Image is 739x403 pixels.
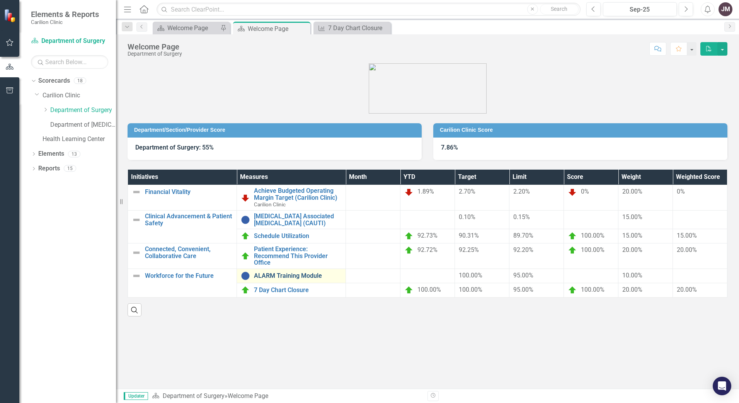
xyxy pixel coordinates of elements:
[513,246,533,253] span: 92.20%
[513,232,533,239] span: 89.70%
[404,286,414,295] img: On Target
[128,269,237,297] td: Double-Click to Edit Right Click for Context Menu
[163,392,225,400] a: Department of Surgery
[145,213,233,226] a: Clinical Advancement & Patient Safety
[328,23,389,33] div: 7 Day Chart Closure
[155,23,218,33] a: Welcome Page
[459,188,475,195] span: 2.70%
[241,286,250,295] img: On Target
[38,77,70,85] a: Scorecards
[417,232,438,239] span: 92.73%
[134,127,418,133] h3: Department/Section/Provider Score
[581,232,604,239] span: 100.00%
[128,51,182,57] div: Department of Surgery
[237,229,346,243] td: Double-Click to Edit Right Click for Context Menu
[241,231,250,241] img: On Target
[132,215,141,224] img: Not Defined
[581,188,589,195] span: 0%
[404,187,414,197] img: Below Plan
[237,211,346,229] td: Double-Click to Edit Right Click for Context Menu
[38,150,64,158] a: Elements
[459,286,482,293] span: 100.00%
[68,151,80,157] div: 13
[417,188,434,195] span: 1.89%
[568,231,577,241] img: On Target
[128,185,237,211] td: Double-Click to Edit Right Click for Context Menu
[581,286,604,293] span: 100.00%
[622,246,642,253] span: 20.00%
[459,213,475,221] span: 0.10%
[64,165,76,172] div: 15
[677,188,685,195] span: 0%
[713,377,731,395] div: Open Intercom Messenger
[228,392,268,400] div: Welcome Page
[513,213,530,221] span: 0.15%
[677,246,697,253] span: 20.00%
[132,271,141,281] img: Not Defined
[513,286,533,293] span: 95.00%
[145,272,233,279] a: Workforce for the Future
[145,246,233,259] a: Connected, Convenient, Collaborative Care
[31,37,108,46] a: Department of Surgery
[606,5,674,14] div: Sep-25
[145,189,233,196] a: Financial Vitality
[237,243,346,269] td: Double-Click to Edit Right Click for Context Menu
[254,233,342,240] a: Schedule Utilization
[50,121,116,129] a: Department of [MEDICAL_DATA]
[237,283,346,297] td: Double-Click to Edit Right Click for Context Menu
[241,252,250,261] img: On Target
[719,2,732,16] button: JM
[254,272,342,279] a: ALARM Training Module
[513,272,533,279] span: 95.00%
[459,232,479,239] span: 90.31%
[38,164,60,173] a: Reports
[254,213,342,226] a: [MEDICAL_DATA] Associated [MEDICAL_DATA] (CAUTI)
[551,6,567,12] span: Search
[74,78,86,84] div: 18
[622,286,642,293] span: 20.00%
[568,187,577,197] img: Below Plan
[241,215,250,224] img: No Information
[31,55,108,69] input: Search Below...
[417,246,438,253] span: 92.72%
[622,232,642,239] span: 15.00%
[459,246,479,253] span: 92.25%
[157,3,581,16] input: Search ClearPoint...
[622,188,642,195] span: 20.00%
[167,23,218,33] div: Welcome Page
[622,272,642,279] span: 10.00%
[254,201,286,207] span: Carilion Clinic
[540,4,579,15] button: Search
[237,185,346,211] td: Double-Click to Edit Right Click for Context Menu
[603,2,677,16] button: Sep-25
[513,188,530,195] span: 2.20%
[241,193,250,202] img: Below Plan
[128,211,237,243] td: Double-Click to Edit Right Click for Context Menu
[4,9,17,22] img: ClearPoint Strategy
[568,286,577,295] img: On Target
[50,106,116,115] a: Department of Surgery
[135,144,214,151] strong: Department of Surgery: 55%
[241,271,250,281] img: No Information
[677,232,697,239] span: 15.00%
[459,272,482,279] span: 100.00%
[622,213,642,221] span: 15.00%
[124,392,148,400] span: Updater
[248,24,308,34] div: Welcome Page
[254,287,342,294] a: 7 Day Chart Closure
[237,269,346,283] td: Double-Click to Edit Right Click for Context Menu
[440,127,724,133] h3: Carilion Clinic Score
[369,63,487,114] img: carilion%20clinic%20logo%202.0.png
[31,10,99,19] span: Elements & Reports
[581,246,604,253] span: 100.00%
[441,144,458,151] strong: 7.86%
[152,392,422,401] div: »
[132,248,141,257] img: Not Defined
[404,246,414,255] img: On Target
[417,286,441,293] span: 100.00%
[404,231,414,241] img: On Target
[254,187,342,201] a: Achieve Budgeted Operating Margin Target (Carilion Clinic)
[43,91,116,100] a: Carilion Clinic
[315,23,389,33] a: 7 Day Chart Closure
